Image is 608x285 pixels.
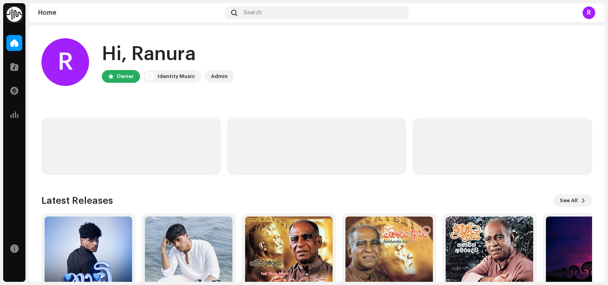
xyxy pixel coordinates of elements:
[583,6,595,19] div: R
[117,72,134,81] div: Owner
[41,194,113,207] h3: Latest Releases
[102,41,234,67] div: Hi, Ranura
[38,10,222,16] div: Home
[41,38,89,86] div: R
[560,193,578,209] span: See All
[244,10,262,16] span: Search
[158,72,195,81] div: Identity Music
[6,6,22,22] img: 0f74c21f-6d1c-4dbc-9196-dbddad53419e
[145,72,154,81] img: 0f74c21f-6d1c-4dbc-9196-dbddad53419e
[553,194,592,207] button: See All
[211,72,228,81] div: Admin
